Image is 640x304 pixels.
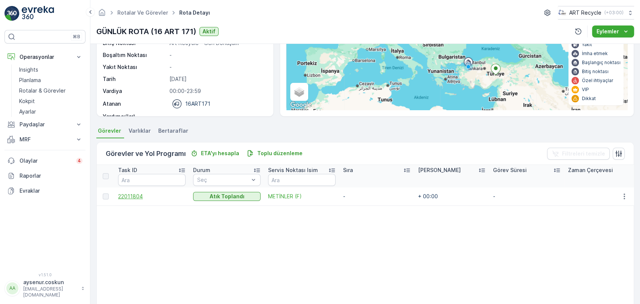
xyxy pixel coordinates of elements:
a: Raporlar [4,168,85,183]
button: Eylemler [592,25,634,37]
p: İmha etmek [582,51,608,57]
p: Yakıt [582,42,592,48]
p: Rotalar & Görevler [19,87,66,94]
button: Aktif [199,27,219,36]
p: Toplu düzenleme [257,150,303,157]
button: ART Recycle(+03:00) [558,6,634,19]
p: Atık Toplandı [210,193,244,200]
p: Bitiş noktası [582,69,609,75]
button: MRF [4,132,85,147]
p: Görev Süresi [493,166,527,174]
p: [DATE] [169,75,265,83]
p: Başlangıç noktası [582,60,621,66]
a: Insights [16,64,85,75]
p: Planlama [19,76,41,84]
input: Ara [268,174,336,186]
img: logo [4,6,19,21]
a: METİNLER (F) [268,193,336,200]
a: Ana Sayfa [98,11,106,18]
p: Raporlar [19,172,82,180]
p: Ayarlar [19,108,36,115]
button: Operasyonlar [4,49,85,64]
button: Paydaşlar [4,117,85,132]
button: Atık Toplandı [193,192,261,201]
p: Sıra [343,166,353,174]
p: ETA'yı hesapla [201,150,239,157]
span: Bertaraflar [158,127,188,135]
p: Özel ihtiyaçlar [582,78,613,84]
p: [PERSON_NAME] [418,166,461,174]
a: Ayarlar [16,106,85,117]
input: Ara [118,174,186,186]
p: 00:00-23:59 [169,87,265,95]
p: aysenur.coskun [23,279,77,286]
p: Eylemler [597,28,619,35]
span: Görevler [98,127,121,135]
div: AA [6,282,18,294]
td: + 00:00 [414,187,489,205]
p: 4 [78,158,81,164]
p: ( +03:00 ) [604,10,624,16]
p: Evraklar [19,187,82,195]
p: ART Recycle [569,9,601,16]
img: Google [288,100,313,110]
a: Rotalar & Görevler [16,85,85,96]
p: Insights [19,66,38,73]
p: Yakıt Noktası [103,63,166,71]
p: GÜNLÜK ROTA (16 ART 171) [96,26,196,37]
button: Filtreleri temizle [547,148,610,160]
span: v 1.51.0 [4,273,85,277]
p: [EMAIL_ADDRESS][DOMAIN_NAME] [23,286,77,298]
a: Planlama [16,75,85,85]
img: logo_light-DOdMpM7g.png [22,6,54,21]
td: - [339,187,414,205]
p: 16ART171 [185,100,210,108]
p: Seç [197,176,249,184]
button: Toplu düzenleme [244,149,306,158]
button: AAaysenur.coskun[EMAIL_ADDRESS][DOMAIN_NAME] [4,279,85,298]
p: Kokpit [19,97,35,105]
a: Evraklar [4,183,85,198]
p: Task ID [118,166,137,174]
button: ETA'yı hesapla [187,149,242,158]
p: Servis Noktası Isim [268,166,318,174]
p: VIP [582,87,589,93]
a: 22011804 [118,193,186,200]
span: Rota Detayı [178,9,211,16]
p: Durum [193,166,210,174]
p: ⌘B [73,34,80,40]
a: Kokpit [16,96,85,106]
p: - [169,63,265,71]
p: Tarih [103,75,166,83]
p: Yardımcı(lar) [103,113,166,120]
p: Operasyonlar [19,53,70,61]
p: Boşaltım Noktası [103,51,166,59]
a: Olaylar4 [4,153,85,168]
span: Varlıklar [129,127,151,135]
img: image_23.png [558,9,566,17]
p: Filtreleri temizle [562,150,605,157]
a: Layers [291,84,307,100]
a: Rotalar ve Görevler [117,9,168,16]
a: Bu bölgeyi Google Haritalar'da açın (yeni pencerede açılır) [288,100,313,110]
p: - [169,51,265,59]
p: Paydaşlar [19,121,70,128]
p: Atanan [103,100,121,108]
p: Aktif [202,28,216,35]
p: Dikkat [582,96,596,102]
div: Toggle Row Selected [103,193,109,199]
p: Olaylar [19,157,72,165]
p: Vardiya [103,87,166,95]
p: Zaman Çerçevesi [568,166,613,174]
p: Görevler ve Yol Programı [106,148,186,159]
p: MRF [19,136,70,143]
p: - [169,113,265,120]
td: - [489,187,564,205]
